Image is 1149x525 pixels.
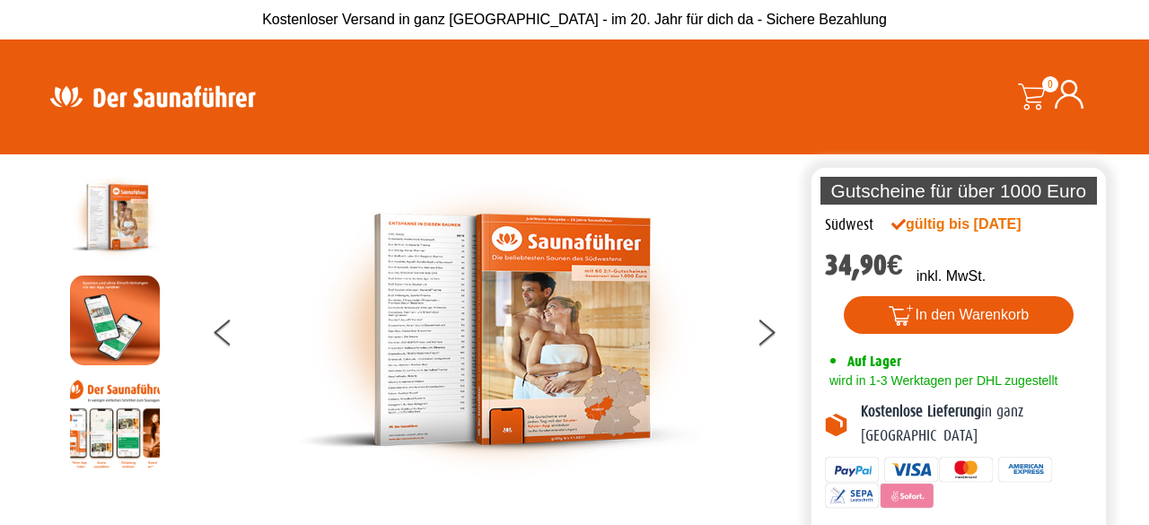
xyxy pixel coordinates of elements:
[1042,76,1058,92] span: 0
[70,276,160,365] img: MOCKUP-iPhone_regional
[820,177,1097,205] p: Gutscheine für über 1000 Euro
[825,214,873,237] div: Südwest
[825,373,1057,388] span: wird in 1-3 Werktagen per DHL zugestellt
[262,12,887,27] span: Kostenloser Versand in ganz [GEOGRAPHIC_DATA] - im 20. Jahr für dich da - Sichere Bezahlung
[887,249,903,282] span: €
[861,400,1092,448] p: in ganz [GEOGRAPHIC_DATA]
[70,379,160,468] img: Anleitung7tn
[861,403,981,420] b: Kostenlose Lieferung
[847,353,901,370] span: Auf Lager
[70,172,160,262] img: der-saunafuehrer-2025-suedwest
[299,172,703,487] img: der-saunafuehrer-2025-suedwest
[891,214,1060,235] div: gültig bis [DATE]
[917,266,986,287] p: inkl. MwSt.
[844,296,1074,334] button: In den Warenkorb
[825,249,903,282] bdi: 34,90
